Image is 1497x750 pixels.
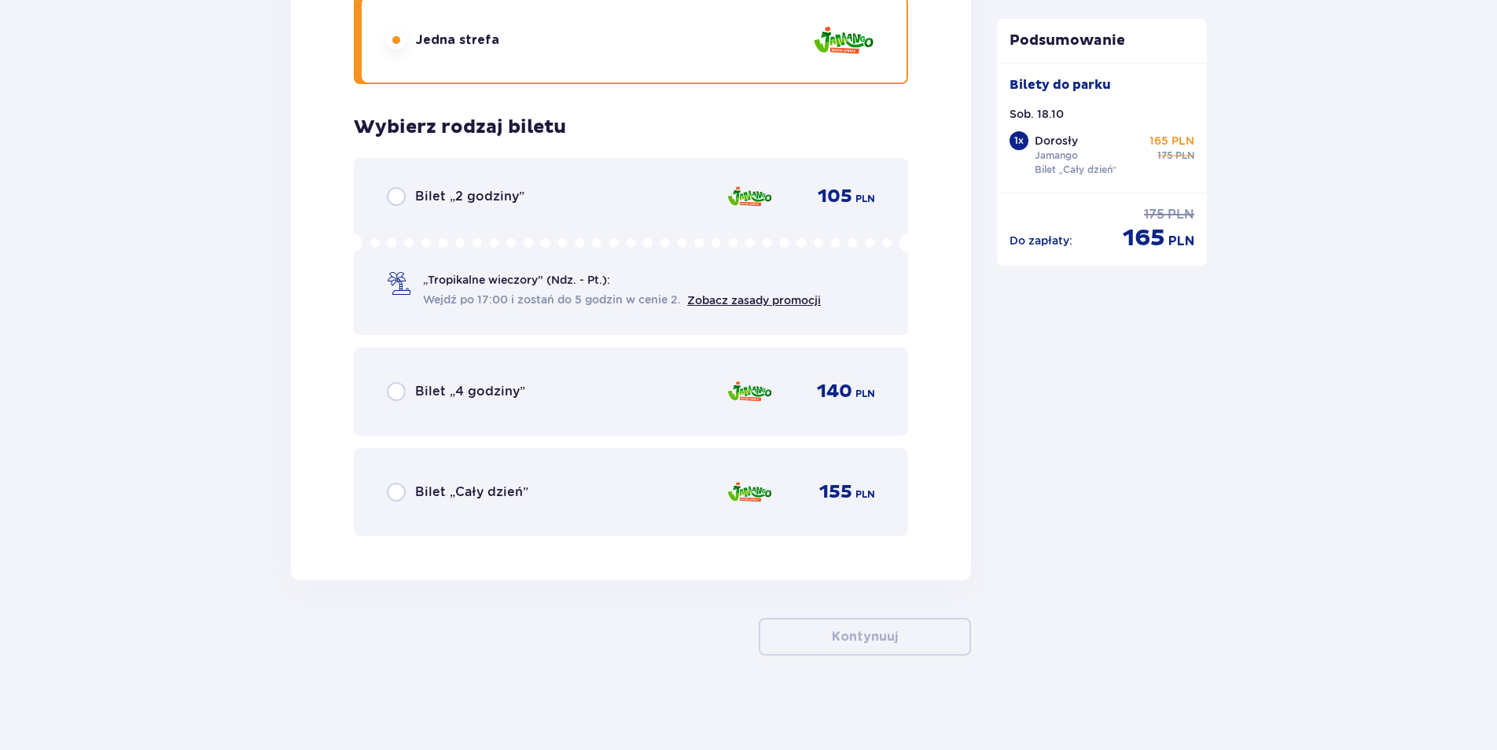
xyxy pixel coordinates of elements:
[759,618,971,656] button: Kontynuuj
[415,31,499,49] span: Jedna strefa
[687,294,821,307] a: Zobacz zasady promocji
[726,476,773,509] img: Jamango
[1149,133,1194,149] p: 165 PLN
[1035,133,1078,149] p: Dorosły
[1168,233,1194,250] span: PLN
[415,188,524,205] span: Bilet „2 godziny”
[855,192,875,206] span: PLN
[423,272,610,288] span: „Tropikalne wieczory" (Ndz. - Pt.):
[415,383,525,400] span: Bilet „4 godziny”
[1175,149,1194,163] span: PLN
[1035,163,1117,177] p: Bilet „Cały dzień”
[812,18,875,63] img: Jamango
[1123,223,1165,253] span: 165
[1010,233,1072,248] p: Do zapłaty :
[1168,206,1194,223] span: PLN
[726,180,773,213] img: Jamango
[1157,149,1172,163] span: 175
[1010,76,1111,94] p: Bilety do parku
[855,487,875,502] span: PLN
[817,380,852,403] span: 140
[819,480,852,504] span: 155
[997,31,1208,50] p: Podsumowanie
[415,483,528,501] span: Bilet „Cały dzień”
[423,292,681,307] span: Wejdź po 17:00 i zostań do 5 godzin w cenie 2.
[1010,106,1064,122] p: Sob. 18.10
[1144,206,1164,223] span: 175
[855,387,875,401] span: PLN
[1010,131,1028,150] div: 1 x
[726,375,773,408] img: Jamango
[354,116,566,139] h3: Wybierz rodzaj biletu
[818,185,852,208] span: 105
[832,628,898,645] p: Kontynuuj
[1035,149,1078,163] p: Jamango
